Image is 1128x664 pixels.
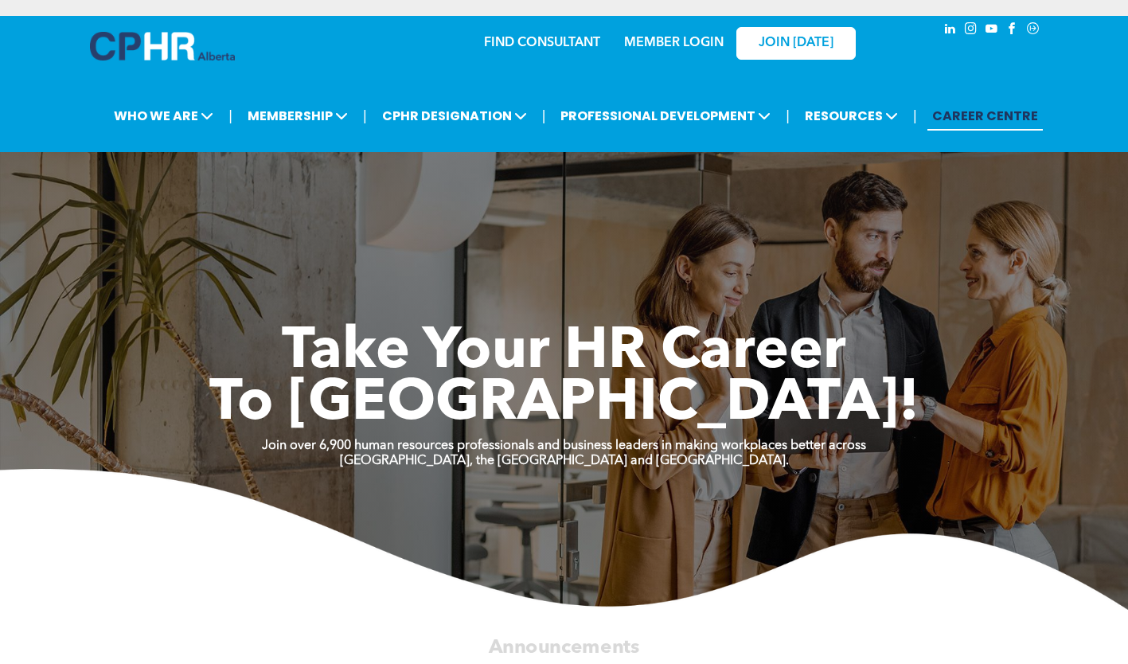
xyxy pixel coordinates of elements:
[556,101,775,131] span: PROFESSIONAL DEVELOPMENT
[90,32,235,61] img: A blue and white logo for cp alberta
[942,20,959,41] a: linkedin
[542,100,546,132] li: |
[340,455,789,467] strong: [GEOGRAPHIC_DATA], the [GEOGRAPHIC_DATA] and [GEOGRAPHIC_DATA].
[983,20,1001,41] a: youtube
[1025,20,1042,41] a: Social network
[228,100,232,132] li: |
[962,20,980,41] a: instagram
[484,37,600,49] a: FIND CONSULTANT
[736,27,856,60] a: JOIN [DATE]
[363,100,367,132] li: |
[927,101,1043,131] a: CAREER CENTRE
[489,638,640,657] span: Announcements
[243,101,353,131] span: MEMBERSHIP
[209,376,919,433] span: To [GEOGRAPHIC_DATA]!
[109,101,218,131] span: WHO WE ARE
[377,101,532,131] span: CPHR DESIGNATION
[624,37,724,49] a: MEMBER LOGIN
[1004,20,1021,41] a: facebook
[913,100,917,132] li: |
[282,324,846,381] span: Take Your HR Career
[786,100,790,132] li: |
[800,101,903,131] span: RESOURCES
[759,36,833,51] span: JOIN [DATE]
[262,439,866,452] strong: Join over 6,900 human resources professionals and business leaders in making workplaces better ac...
